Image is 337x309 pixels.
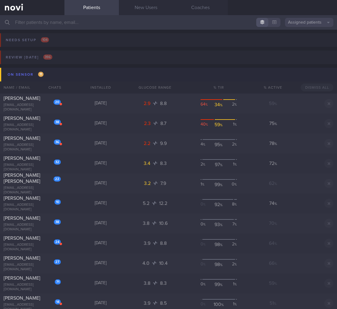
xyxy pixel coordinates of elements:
span: [PERSON_NAME] [4,236,40,241]
div: 74 [255,200,291,206]
div: [DATE] [74,101,128,106]
div: 36 [54,140,61,145]
div: [DATE] [74,301,128,306]
sub: % [234,263,237,266]
div: 1 [226,162,237,168]
div: 32 [54,159,61,165]
div: 20 [54,100,61,105]
div: 92 [213,202,224,208]
span: 4.0 [142,261,151,266]
sub: % [203,143,205,146]
span: 7.9 [160,181,166,186]
div: 0 [201,222,212,228]
sub: % [220,263,223,267]
span: 2.3 [144,121,152,126]
div: 98 [213,261,224,268]
span: 3.8 [144,281,152,286]
div: 0 [201,281,212,288]
span: 9.9 [160,141,167,146]
sub: % [274,242,277,246]
div: 2 [226,142,237,148]
sub: % [203,263,206,266]
button: Dismiss All [301,84,333,91]
sub: % [274,222,277,226]
span: 8.8 [160,241,167,246]
div: 72 [255,160,291,166]
div: 70 [255,220,291,226]
div: 97 [213,162,224,168]
div: Chats [40,81,64,94]
div: 0 [201,301,212,307]
span: [PERSON_NAME] [4,216,40,221]
div: 22 [54,176,61,182]
div: [EMAIL_ADDRESS][DOMAIN_NAME] [4,103,61,112]
sub: % [220,183,223,187]
div: 1 [226,122,237,128]
sub: % [205,103,208,106]
div: 0 [201,242,212,248]
sub: % [220,243,223,247]
div: 95 [213,142,224,148]
div: [EMAIL_ADDRESS][DOMAIN_NAME] [4,123,61,132]
div: 38 [54,120,61,125]
sub: % [221,303,224,307]
span: 8.3 [160,161,167,166]
div: 34 [213,102,224,108]
div: [DATE] [74,241,128,246]
div: [EMAIL_ADDRESS][DOMAIN_NAME] [4,203,61,212]
span: [PERSON_NAME] [4,196,40,201]
sub: % [234,183,237,186]
span: [PERSON_NAME] [4,156,40,161]
span: 8.8 [160,101,167,106]
sub: % [234,143,237,146]
sub: % [274,182,277,186]
span: 3.8 [143,221,151,226]
sub: % [220,163,223,167]
div: 38 [54,219,61,225]
div: [DATE] [74,121,128,126]
div: [EMAIL_ADDRESS][DOMAIN_NAME] [4,243,61,252]
div: 99 [213,182,224,188]
sub: % [274,282,277,286]
span: 10.6 [159,221,168,226]
span: [PERSON_NAME] [4,296,40,301]
sub: % [274,302,276,306]
sub: % [203,223,206,226]
div: [EMAIL_ADDRESS][DOMAIN_NAME] [4,263,61,272]
sub: % [220,143,223,147]
div: 64 [255,240,291,246]
sub: % [234,303,237,306]
div: [EMAIL_ADDRESS][DOMAIN_NAME] [4,143,61,152]
div: 2 [226,261,237,268]
div: Installed [74,81,128,94]
span: [PERSON_NAME] [4,256,40,261]
div: 75 [255,120,291,127]
div: [DATE] [74,281,128,286]
div: [DATE] [74,161,128,166]
span: 3.9 [144,301,152,306]
div: Glucose Range [128,81,182,94]
div: 1 [201,182,212,188]
sub: % [220,203,223,207]
div: 59 [255,100,291,107]
span: 12.2 [159,201,167,206]
sub: % [206,123,208,126]
div: [DATE] [74,261,128,266]
div: 14 [55,299,61,304]
span: 3.4 [144,161,152,166]
sub: % [234,203,237,206]
div: [DATE] [74,201,128,206]
div: [EMAIL_ADDRESS][DOMAIN_NAME] [4,283,61,292]
span: 5.2 [143,201,151,206]
span: 8.7 [160,121,166,126]
sub: % [220,283,223,287]
sub: % [234,223,237,226]
div: 4 [201,142,212,148]
sub: % [203,163,205,166]
span: 10.4 [159,261,168,266]
span: [PERSON_NAME] [PERSON_NAME] [4,173,40,184]
sub: % [234,243,237,246]
sub: % [203,283,206,286]
div: 62 [255,180,291,186]
sub: % [220,223,223,227]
